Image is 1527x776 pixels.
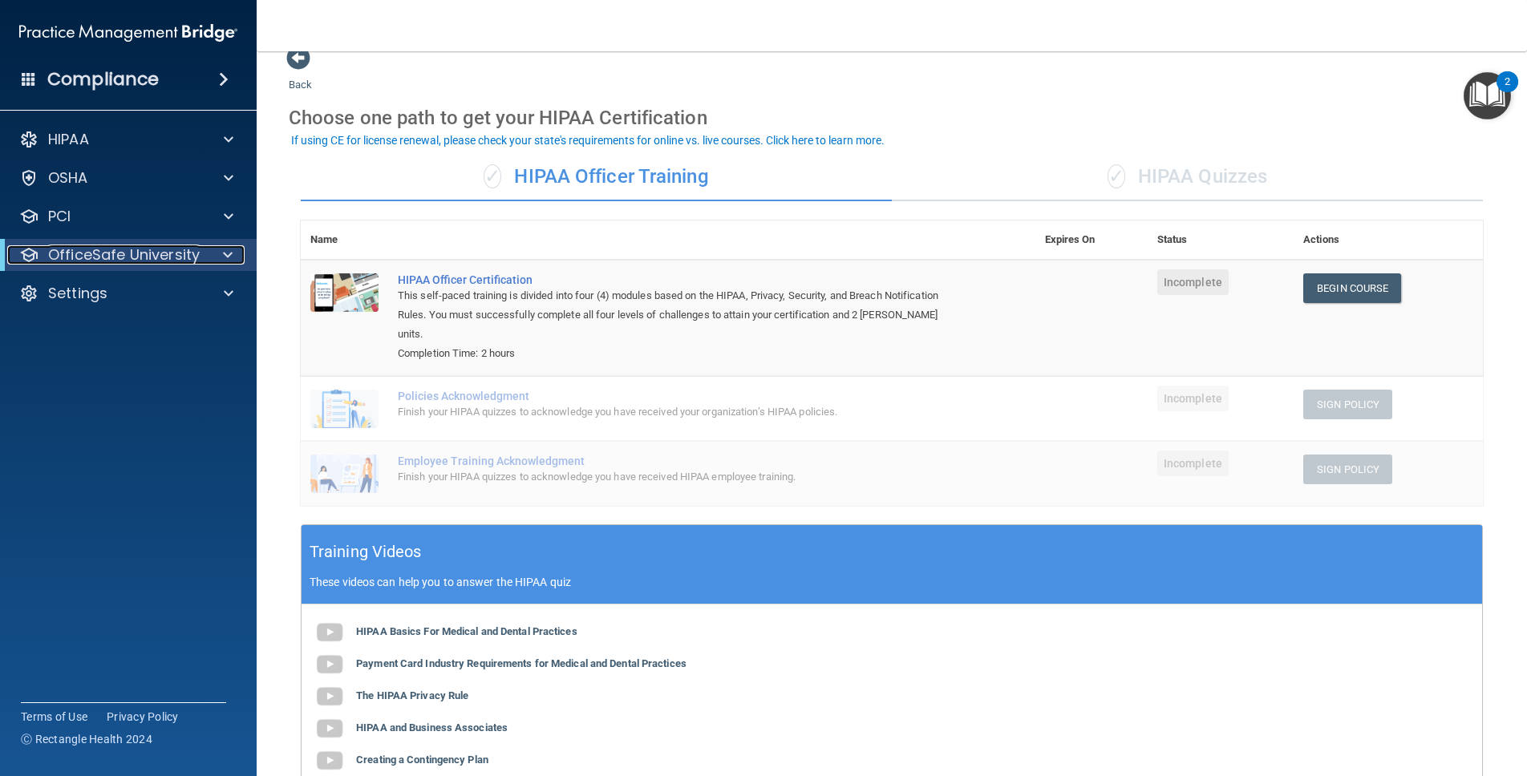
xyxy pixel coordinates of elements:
[356,625,577,637] b: HIPAA Basics For Medical and Dental Practices
[47,68,159,91] h4: Compliance
[1250,662,1508,726] iframe: Drift Widget Chat Controller
[19,207,233,226] a: PCI
[19,284,233,303] a: Settings
[398,402,955,422] div: Finish your HIPAA quizzes to acknowledge you have received your organization’s HIPAA policies.
[398,455,955,467] div: Employee Training Acknowledgment
[398,286,955,344] div: This self-paced training is divided into four (4) modules based on the HIPAA, Privacy, Security, ...
[48,130,89,149] p: HIPAA
[1108,164,1125,188] span: ✓
[19,130,233,149] a: HIPAA
[301,220,388,260] th: Name
[1035,220,1148,260] th: Expires On
[1303,390,1392,419] button: Sign Policy
[314,616,346,649] img: gray_youtube_icon.38fcd6cc.png
[1148,220,1294,260] th: Status
[19,168,233,188] a: OSHA
[356,689,468,701] b: The HIPAA Privacy Rule
[289,132,887,148] button: If using CE for license renewal, please check your state's requirements for online vs. live cours...
[398,344,955,363] div: Completion Time: 2 hours
[1157,386,1229,411] span: Incomplete
[48,284,107,303] p: Settings
[314,681,346,713] img: gray_youtube_icon.38fcd6cc.png
[892,153,1483,201] div: HIPAA Quizzes
[1464,72,1511,119] button: Open Resource Center, 2 new notifications
[398,273,955,286] a: HIPAA Officer Certification
[1303,273,1401,303] a: Begin Course
[291,135,885,146] div: If using CE for license renewal, please check your state's requirements for online vs. live cours...
[314,713,346,745] img: gray_youtube_icon.38fcd6cc.png
[356,721,508,734] b: HIPAA and Business Associates
[21,709,87,725] a: Terms of Use
[314,649,346,681] img: gray_youtube_icon.38fcd6cc.png
[484,164,501,188] span: ✓
[289,95,1495,141] div: Choose one path to get your HIPAA Certification
[21,731,152,747] span: Ⓒ Rectangle Health 2024
[48,207,71,226] p: PCI
[48,245,200,265] p: OfficeSafe University
[398,390,955,402] div: Policies Acknowledgment
[1157,451,1229,476] span: Incomplete
[356,657,687,669] b: Payment Card Industry Requirements for Medical and Dental Practices
[356,754,488,766] b: Creating a Contingency Plan
[1303,455,1392,484] button: Sign Policy
[48,168,88,188] p: OSHA
[19,17,237,49] img: PMB logo
[310,538,422,566] h5: Training Videos
[289,59,312,91] a: Back
[1505,82,1510,103] div: 2
[107,709,179,725] a: Privacy Policy
[398,467,955,487] div: Finish your HIPAA quizzes to acknowledge you have received HIPAA employee training.
[19,245,233,265] a: OfficeSafe University
[1157,269,1229,295] span: Incomplete
[301,153,892,201] div: HIPAA Officer Training
[310,576,1474,588] p: These videos can help you to answer the HIPAA quiz
[1294,220,1483,260] th: Actions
